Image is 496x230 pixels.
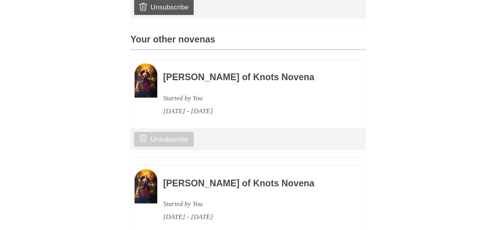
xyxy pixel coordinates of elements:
h3: Your other novenas [131,35,366,50]
div: [DATE] - [DATE] [163,105,344,118]
div: Started by You [163,92,344,105]
img: Novena image [134,169,157,203]
div: Started by You [163,197,344,210]
h3: [PERSON_NAME] of Knots Novena [163,72,344,83]
div: [DATE] - [DATE] [163,210,344,223]
a: Unsubscribe [134,132,193,147]
img: Novena image [134,63,157,98]
h3: [PERSON_NAME] of Knots Novena [163,178,344,189]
